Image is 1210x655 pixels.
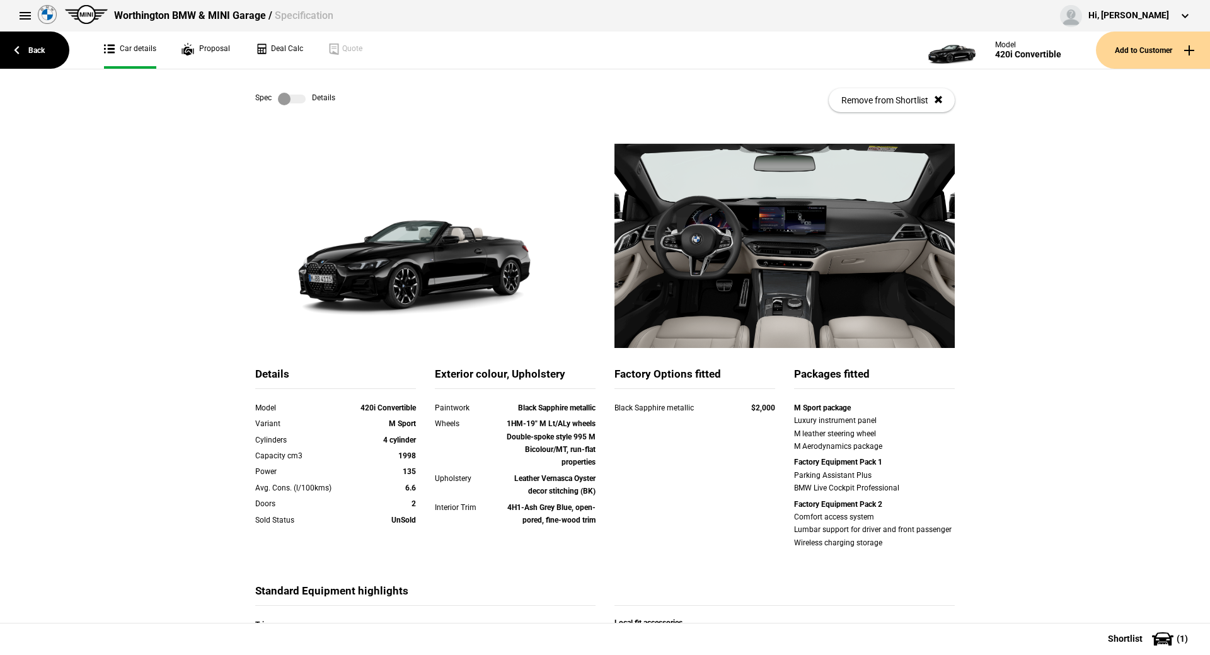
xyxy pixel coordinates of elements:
[794,367,955,389] div: Packages fitted
[794,403,851,412] strong: M Sport package
[507,503,596,525] strong: 4H1-Ash Grey Blue, open-pored, fine-wood trim
[383,436,416,444] strong: 4 cylinder
[435,472,499,485] div: Upholstery
[435,417,499,430] div: Wheels
[1089,623,1210,654] button: Shortlist(1)
[255,93,335,105] div: Spec Details
[794,414,955,453] div: Luxury instrument panel M leather steering wheel M Aerodynamics package
[114,9,333,23] div: Worthington BMW & MINI Garage /
[751,403,775,412] strong: $2,000
[794,511,955,549] div: Comfort access system Lumbar support for driver and front passenger Wireless charging storage
[255,620,270,629] strong: Trim
[255,417,352,430] div: Variant
[255,402,352,414] div: Model
[829,88,955,112] button: Remove from Shortlist
[1096,32,1210,69] button: Add to Customer
[1108,634,1143,643] span: Shortlist
[405,484,416,492] strong: 6.6
[255,465,352,478] div: Power
[518,403,596,412] strong: Black Sapphire metallic
[412,499,416,508] strong: 2
[255,32,303,69] a: Deal Calc
[794,458,882,467] strong: Factory Equipment Pack 1
[794,500,882,509] strong: Factory Equipment Pack 2
[995,40,1061,49] div: Model
[507,419,596,467] strong: 1HM-19" M Lt/ALy wheels Double-spoke style 995 M Bicolour/MT, run-flat properties
[514,474,596,496] strong: Leather Vernasca Oyster decor stitching (BK)
[995,49,1061,60] div: 420i Convertible
[403,467,416,476] strong: 135
[389,419,416,428] strong: M Sport
[614,367,775,389] div: Factory Options fitted
[398,451,416,460] strong: 1998
[255,449,352,462] div: Capacity cm3
[65,5,108,24] img: mini.png
[275,9,333,21] span: Specification
[255,584,596,606] div: Standard Equipment highlights
[255,434,352,446] div: Cylinders
[38,5,57,24] img: bmw.png
[255,514,352,526] div: Sold Status
[255,367,416,389] div: Details
[391,516,416,525] strong: UnSold
[435,501,499,514] div: Interior Trim
[794,469,955,495] div: Parking Assistant Plus BMW Live Cockpit Professional
[255,497,352,510] div: Doors
[360,403,416,412] strong: 420i Convertible
[614,402,727,414] div: Black Sapphire metallic
[435,402,499,414] div: Paintwork
[255,482,352,494] div: Avg. Cons. (l/100kms)
[1177,634,1188,643] span: ( 1 )
[181,32,230,69] a: Proposal
[104,32,156,69] a: Car details
[614,618,683,627] strong: Local fit accessories
[435,367,596,389] div: Exterior colour, Upholstery
[1088,9,1169,22] div: Hi, [PERSON_NAME]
